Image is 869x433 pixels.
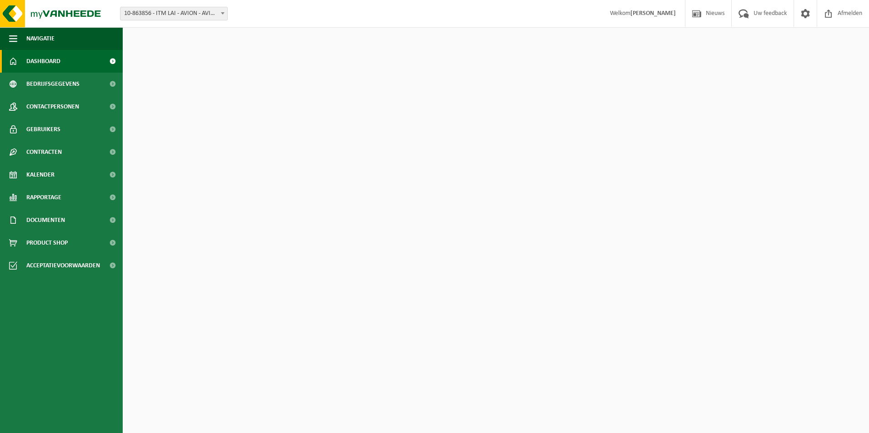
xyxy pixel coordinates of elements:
[26,95,79,118] span: Contactpersonen
[26,141,62,163] span: Contracten
[120,7,228,20] span: 10-863856 - ITM LAI - AVION - AVION
[26,209,65,231] span: Documenten
[26,118,60,141] span: Gebruikers
[120,7,227,20] span: 10-863856 - ITM LAI - AVION - AVION
[26,186,61,209] span: Rapportage
[26,73,80,95] span: Bedrijfsgegevens
[26,163,55,186] span: Kalender
[26,254,100,277] span: Acceptatievoorwaarden
[26,231,68,254] span: Product Shop
[26,50,60,73] span: Dashboard
[630,10,676,17] strong: [PERSON_NAME]
[26,27,55,50] span: Navigatie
